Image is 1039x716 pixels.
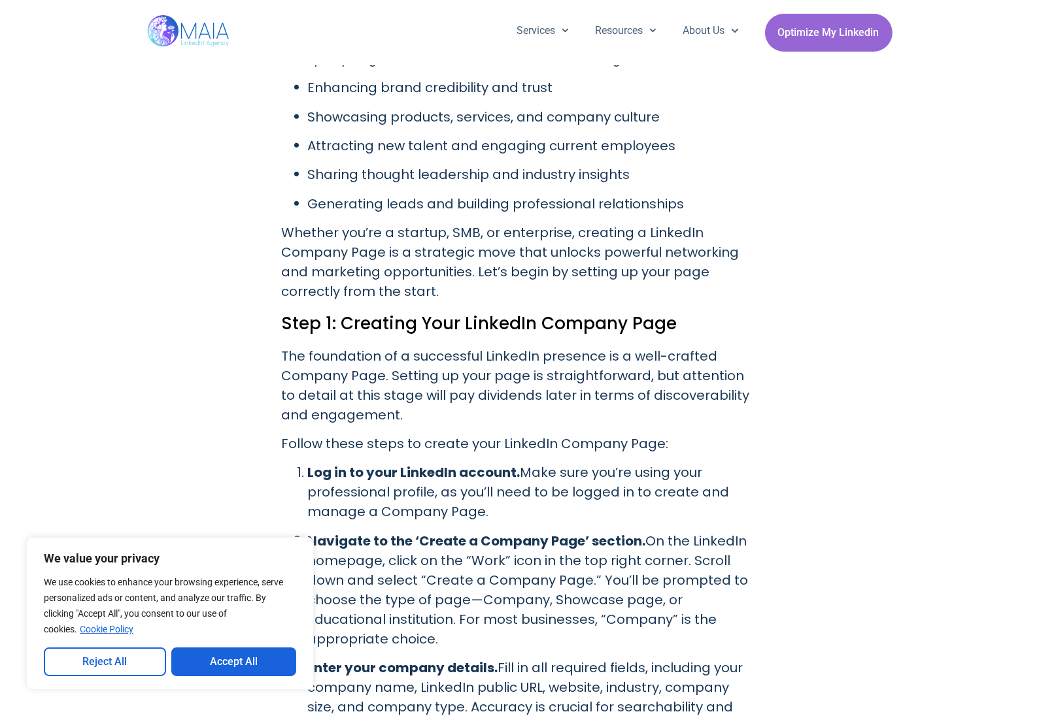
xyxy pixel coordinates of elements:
[308,463,758,521] p: Make sure you’re using your professional profile, as you’ll need to be logged in to create and ma...
[171,647,297,676] button: Accept All
[765,14,893,52] a: Optimize My Linkedin
[44,574,296,637] p: We use cookies to enhance your browsing experience, serve personalized ads or content, and analyz...
[44,551,296,566] p: We value your privacy
[282,223,758,301] p: Whether you’re a startup, SMB, or enterprise, creating a LinkedIn Company Page is a strategic mov...
[44,647,166,676] button: Reject All
[308,78,758,97] p: Enhancing brand credibility and trust
[670,14,751,48] a: About Us
[308,532,646,550] strong: Navigate to the ‘Create a Company Page’ section.
[503,14,582,48] a: Services
[308,136,758,155] p: Attracting new talent and engaging current employees
[308,463,520,481] strong: Log in to your LinkedIn account.
[582,14,670,48] a: Resources
[308,194,758,214] p: Generating leads and building professional relationships
[282,311,758,336] h2: Step 1: Creating Your LinkedIn Company Page
[778,20,879,45] span: Optimize My Linkedin
[503,14,752,48] nav: Menu
[308,165,758,184] p: Sharing thought leadership and industry insights
[282,434,758,453] p: Follow these steps to create your LinkedIn Company Page:
[308,659,498,677] strong: Enter your company details.
[282,346,758,425] p: The foundation of a successful LinkedIn presence is a well-crafted Company Page. Setting up your ...
[26,537,314,690] div: We value your privacy
[308,531,758,649] p: On the LinkedIn homepage, click on the “Work” icon in the top right corner. Scroll down and selec...
[79,623,134,635] a: Cookie Policy
[308,107,758,127] p: Showcasing products, services, and company culture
